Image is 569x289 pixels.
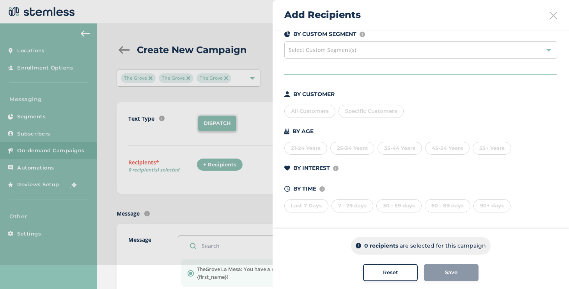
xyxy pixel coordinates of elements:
[284,128,289,134] img: icon-cake-93b2a7b5.svg
[284,31,290,37] img: icon-segments-dark-074adb27.svg
[473,199,511,212] div: 90+ days
[360,32,365,37] img: icon-info-236977d2.svg
[364,242,398,250] p: 0 recipients
[292,127,314,136] p: BY AGE
[197,266,369,281] label: TheGrove La Mesa: You have a new notification waiting for you, {first_name}!
[289,46,356,54] span: Select Custom Segment(s)
[376,199,422,212] div: 30 - 59 days
[363,264,418,281] button: Reset
[284,8,361,22] h2: Add Recipients
[378,142,422,155] div: 35-44 Years
[473,142,511,155] div: 55+ Years
[284,166,290,171] img: icon-heart-dark-29e6356f.svg
[345,108,397,114] span: Specific Customers
[425,199,470,212] div: 60 - 89 days
[284,186,290,192] img: icon-time-dark-e6b1183b.svg
[284,199,328,212] div: Last 7 Days
[293,30,356,38] p: BY CUSTOM SEGMENT
[284,142,327,155] div: 21-24 Years
[330,142,374,155] div: 25-34 Years
[333,166,339,171] img: icon-info-236977d2.svg
[331,199,373,212] div: 7 - 29 days
[284,91,290,97] img: icon-person-dark-ced50e5f.svg
[319,186,325,192] img: icon-info-236977d2.svg
[293,185,316,193] p: BY TIME
[284,105,335,118] div: All Customers
[293,164,330,172] p: BY INTEREST
[425,142,470,155] div: 45-54 Years
[530,252,569,289] iframe: Chat Widget
[400,242,486,250] p: are selected for this campaign
[356,243,361,249] img: icon-info-dark-48f6c5f3.svg
[293,90,335,98] p: BY CUSTOMER
[383,269,398,277] span: Reset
